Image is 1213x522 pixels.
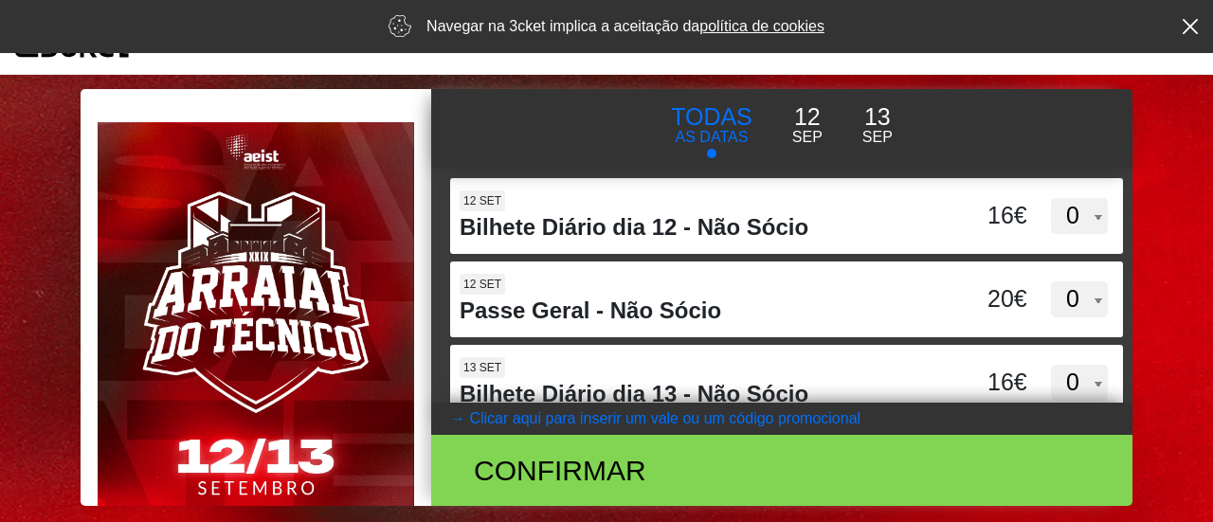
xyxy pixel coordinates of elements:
[842,99,913,150] button: 13 Sep
[936,198,1032,234] div: 16€
[936,281,1032,317] div: 20€
[862,99,893,135] p: 13
[15,31,38,58] g: {' '}
[936,365,1032,401] div: 16€
[460,297,936,325] h4: Passe Geral - Não Sócio
[98,122,414,518] img: e49d6b16d0b2489fbe161f82f243c176.webp
[460,214,936,242] h4: Bilhete Diário dia 12 - Não Sócio
[460,190,505,211] span: 12 set
[460,449,889,492] div: Confirmar
[1051,198,1108,234] select: 12 set Bilhete Diário dia 12 - Não Sócio 16€
[792,126,823,149] p: Sep
[450,407,465,430] arrow: →
[431,435,1132,506] button: Confirmar
[792,99,823,135] p: 12
[671,99,752,135] p: TODAS
[651,99,772,159] button: TODAS AS DATAS
[1051,281,1108,317] select: 12 set Passe Geral - Não Sócio 20€
[1051,365,1108,401] select: 13 set Bilhete Diário dia 13 - Não Sócio 16€
[772,99,842,150] button: 12 Sep
[426,15,824,38] p: Navegar na 3cket implica a aceitação da
[460,274,505,295] span: 12 set
[671,126,752,149] p: AS DATAS
[699,18,824,34] a: política de cookies
[862,126,893,149] p: Sep
[431,403,1132,435] button: → Clicar aqui para inserir um vale ou um código promocional
[460,381,936,408] h4: Bilhete Diário dia 13 - Não Sócio
[460,357,505,378] span: 13 set
[469,410,860,426] coupontext: Clicar aqui para inserir um vale ou um código promocional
